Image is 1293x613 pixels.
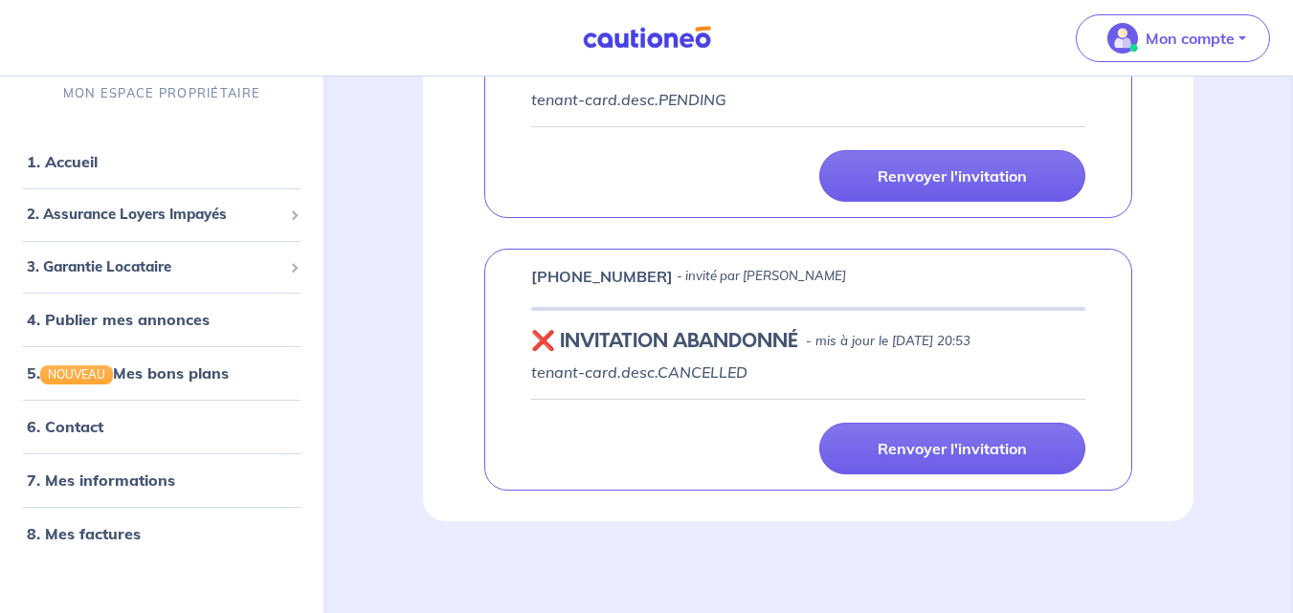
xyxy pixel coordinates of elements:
[8,407,316,446] div: 6. Contact
[575,26,719,50] img: Cautioneo
[8,514,316,553] div: 8. Mes factures
[531,88,1085,111] p: tenant-card.desc.PENDING
[1107,23,1138,54] img: illu_account_valid_menu.svg
[8,461,316,499] div: 7. Mes informations
[27,471,175,490] a: 7. Mes informations
[819,150,1085,202] a: Renvoyer l'invitation
[8,142,316,181] div: 1. Accueil
[8,354,316,392] div: 5.NOUVEAUMes bons plans
[63,84,260,102] p: MON ESPACE PROPRIÉTAIRE
[8,196,316,233] div: 2. Assurance Loyers Impayés
[27,524,141,543] a: 8. Mes factures
[27,363,229,383] a: 5.NOUVEAUMes bons plans
[1076,14,1270,62] button: illu_account_valid_menu.svgMon compte
[677,267,846,286] p: - invité par [PERSON_NAME]
[531,57,1085,80] div: state: PENDING, Context: IN-LANDLORD
[819,423,1085,474] a: Renvoyer l'invitation
[27,204,282,226] span: 2. Assurance Loyers Impayés
[531,330,798,353] h5: ❌ INVITATION ABANDONNÉ
[806,332,970,351] p: - mis à jour le [DATE] 20:53
[1146,27,1235,50] p: Mon compte
[27,256,282,278] span: 3. Garantie Locataire
[878,439,1027,458] p: Renvoyer l'invitation
[531,361,1085,383] p: tenant-card.desc.CANCELLED
[8,300,316,339] div: 4. Publier mes annonces
[8,249,316,286] div: 3. Garantie Locataire
[531,330,1085,353] div: state: CANCELLED, Context: IN-LANDLORD
[878,166,1027,186] p: Renvoyer l'invitation
[27,152,98,171] a: 1. Accueil
[27,310,210,329] a: 4. Publier mes annonces
[27,417,103,436] a: 6. Contact
[531,265,673,288] p: [PHONE_NUMBER]
[531,57,888,80] h5: 1.︎ INVITATION ENVOYÉE AU LOCATAIRE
